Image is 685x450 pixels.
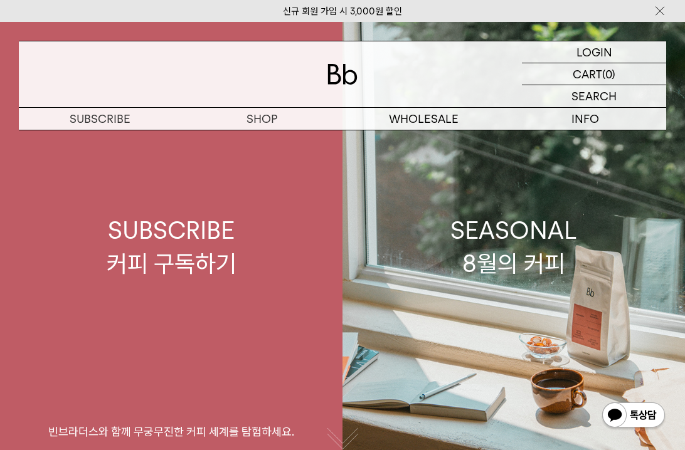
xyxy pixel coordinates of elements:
p: INFO [504,108,666,130]
p: SEARCH [571,85,617,107]
p: LOGIN [576,41,612,63]
a: LOGIN [522,41,666,63]
a: SUBSCRIBE [19,108,181,130]
div: SEASONAL 8월의 커피 [450,214,577,280]
a: SHOP [181,108,342,130]
p: CART [573,63,602,85]
p: (0) [602,63,615,85]
a: 신규 회원 가입 시 3,000원 할인 [283,6,402,17]
p: WHOLESALE [342,108,504,130]
img: 로고 [327,64,358,85]
div: SUBSCRIBE 커피 구독하기 [107,214,236,280]
img: 카카오톡 채널 1:1 채팅 버튼 [601,401,666,431]
a: CART (0) [522,63,666,85]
